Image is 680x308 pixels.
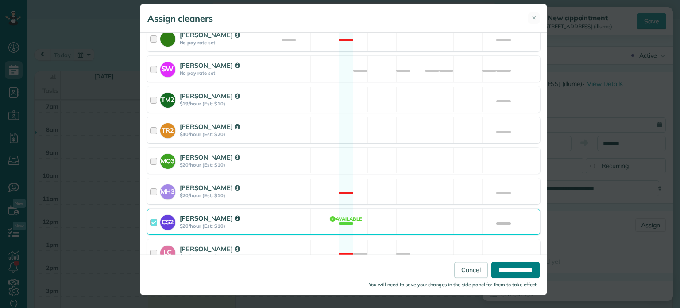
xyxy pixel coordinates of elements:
strong: [PERSON_NAME] [180,61,240,70]
strong: $20/hour (Est: $10) [180,223,279,229]
span: ✕ [532,14,537,22]
strong: $20/hour (Est: $10) [180,192,279,199]
strong: MH3 [160,184,175,196]
strong: [PERSON_NAME] [180,92,240,100]
small: You will need to save your changes in the side panel for them to take effect. [369,282,538,288]
strong: No pay rate set [180,70,279,76]
strong: LC [160,246,175,258]
strong: No pay rate set [180,39,279,46]
strong: $20/hour (Est: $10) [180,162,279,168]
strong: SW [160,62,175,74]
strong: [PERSON_NAME] [180,31,240,39]
strong: [PERSON_NAME] [180,122,240,131]
strong: $20/hour (Est: $10) [180,253,279,260]
strong: [PERSON_NAME] [180,245,240,253]
strong: TR2 [160,123,175,135]
strong: [PERSON_NAME] [180,214,240,222]
strong: [PERSON_NAME] [180,183,240,192]
h5: Assign cleaners [147,12,213,25]
strong: $19/hour (Est: $10) [180,101,279,107]
strong: TM2 [160,93,175,105]
strong: [PERSON_NAME] [180,153,240,161]
strong: CS2 [160,215,175,227]
strong: MO3 [160,154,175,166]
a: Cancel [454,262,488,278]
strong: $40/hour (Est: $20) [180,131,279,137]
